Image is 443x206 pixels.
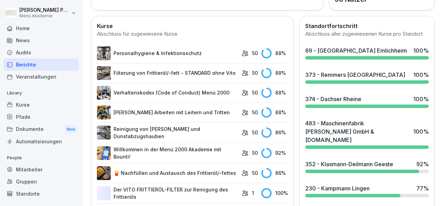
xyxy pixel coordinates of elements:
[302,157,432,176] a: 352 - Klasmann-Deilmann Geeste92%
[305,30,429,38] div: Abschluss aller zugewiesenen Kurse pro Standort
[97,166,111,180] img: cuv45xaybhkpnu38aw8lcrqq.png
[3,88,79,99] p: Library
[3,176,79,188] a: Gruppen
[261,107,288,118] div: 88 %
[302,44,432,62] a: 69 - [GEOGRAPHIC_DATA] Emlichheim100%
[416,184,429,192] div: 77 %
[305,184,370,192] div: 230 - Kampmann Lingen
[97,22,288,30] h2: Kurse
[416,160,429,168] div: 92 %
[3,123,79,136] a: DokumenteNew
[261,68,288,78] div: 88 %
[261,127,288,138] div: 86 %
[19,7,70,13] p: [PERSON_NAME] Pätow
[261,148,288,158] div: 92 %
[97,125,238,140] a: Reinigung von [PERSON_NAME] und Dunstabzugshauben
[97,46,238,60] a: Personalhygiene & Infektionsschutz
[413,71,429,79] div: 100 %
[3,123,79,136] div: Dokumente
[261,188,288,198] div: 100 %
[413,127,429,136] div: 100 %
[3,34,79,46] a: News
[3,188,79,200] a: Standorte
[305,22,429,30] h2: Standortfortschritt
[261,168,288,178] div: 86 %
[305,95,361,103] div: 374 - Dachser Rheine
[97,106,238,119] a: [PERSON_NAME] Arbeiten mit Leitern und Tritten
[3,111,79,123] a: Pfade
[305,46,407,55] div: 69 - [GEOGRAPHIC_DATA] Emlichheim
[302,116,432,152] a: 483 - Maschinenfabrik [PERSON_NAME] GmbH & [DOMAIN_NAME]100%
[252,129,258,136] p: 50
[97,106,111,119] img: v7bxruicv7vvt4ltkcopmkzf.png
[97,186,238,200] a: Der VITO FRITTIERÖL-FILTER zur Reinigung des Frittieröls
[3,22,79,34] a: Home
[97,86,238,100] a: Verhaltenskodex (Code of Conduct) Menü 2000
[97,146,111,160] img: xh3bnih80d1pxcetv9zsuevg.png
[19,14,70,18] p: Menü Akademie
[261,48,288,59] div: 88 %
[97,126,111,140] img: mfnj94a6vgl4cypi86l5ezmw.png
[97,166,238,180] a: 🍟 Nachfüllen und Austausch des Frittieröl/-fettes
[302,68,432,87] a: 373 - Remmers [GEOGRAPHIC_DATA]100%
[252,149,258,156] p: 50
[413,95,429,103] div: 100 %
[3,152,79,163] p: People
[413,46,429,55] div: 100 %
[3,135,79,147] a: Automatisierungen
[3,59,79,71] a: Berichte
[261,88,288,98] div: 88 %
[3,71,79,83] a: Veranstaltungen
[3,99,79,111] a: Kurse
[97,66,111,80] img: lnrteyew03wyeg2dvomajll7.png
[65,125,77,133] div: New
[252,109,258,116] p: 50
[3,46,79,59] a: Audits
[305,119,410,144] div: 483 - Maschinenfabrik [PERSON_NAME] GmbH & [DOMAIN_NAME]
[97,86,111,100] img: hh3kvobgi93e94d22i1c6810.png
[97,46,111,60] img: tq1iwfpjw7gb8q143pboqzza.png
[252,89,258,96] p: 50
[97,30,288,38] div: Abschluss für zugewiesene Kurse
[97,146,238,160] a: Willkommen in der Menü 2000 Akademie mit Bounti!
[252,169,258,177] p: 50
[302,92,432,111] a: 374 - Dachser Rheine100%
[302,181,432,200] a: 230 - Kampmann Lingen77%
[3,163,79,176] a: Mitarbeiter
[97,66,238,80] a: Filterung von Frittieröl/-fett - STANDARD ohne Vito
[252,189,254,197] p: 1
[305,160,393,168] div: 352 - Klasmann-Deilmann Geeste
[305,71,405,79] div: 373 - Remmers [GEOGRAPHIC_DATA]
[252,69,258,77] p: 50
[252,50,258,57] p: 50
